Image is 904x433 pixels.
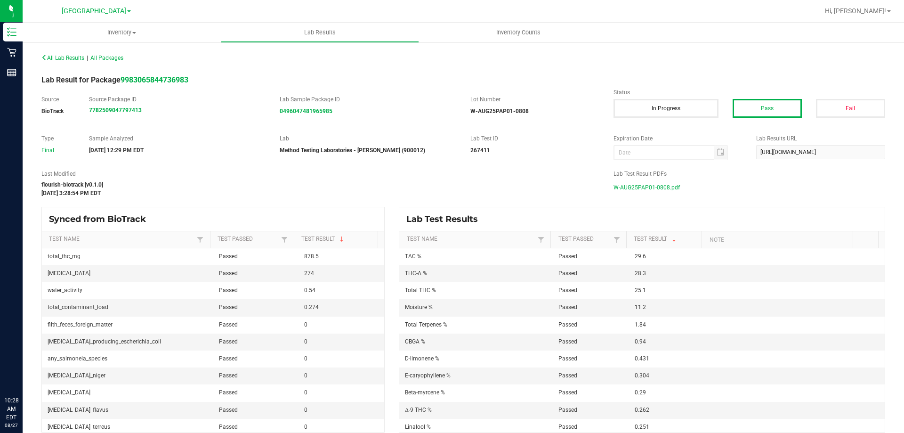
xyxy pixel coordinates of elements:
[219,372,238,379] span: Passed
[635,389,646,396] span: 0.29
[48,253,81,260] span: total_thc_mg
[41,55,84,61] span: All Lab Results
[558,321,577,328] span: Passed
[419,23,617,42] a: Inventory Counts
[613,180,680,195] span: W-AUG25PAP01-0808.pdf
[670,236,678,243] span: Sortable
[635,338,646,345] span: 0.94
[304,270,314,277] span: 274
[48,304,108,310] span: total_contaminant_load
[218,236,279,243] a: Test PassedSortable
[405,304,433,310] span: Moisture %
[634,236,698,243] a: Test ResultSortable
[470,95,599,104] label: Lot Number
[635,321,646,328] span: 1.84
[7,48,16,57] inline-svg: Retail
[470,147,490,154] strong: 267411
[48,355,107,362] span: any_salmonela_species
[87,55,88,61] span: |
[219,407,238,413] span: Passed
[405,287,436,294] span: Total THC %
[41,146,75,155] div: Final
[635,407,649,413] span: 0.262
[48,372,105,379] span: [MEDICAL_DATA]_niger
[825,7,886,15] span: Hi, [PERSON_NAME]!
[405,321,447,328] span: Total Terpenes %
[635,253,646,260] span: 29.6
[558,338,577,345] span: Passed
[279,234,290,245] a: Filter
[219,270,238,277] span: Passed
[4,422,18,429] p: 08/27
[48,287,82,294] span: water_activity
[48,321,113,328] span: filth_feces_foreign_matter
[280,147,425,154] strong: Method Testing Laboratories - [PERSON_NAME] (900012)
[484,28,553,37] span: Inventory Counts
[41,108,64,114] strong: BioTrack
[304,407,307,413] span: 0
[407,236,535,243] a: Test NameSortable
[405,338,425,345] span: CBGA %
[405,270,427,277] span: THC-A %
[304,287,315,294] span: 0.54
[558,355,577,362] span: Passed
[338,236,346,243] span: Sortable
[4,396,18,422] p: 10:28 AM EDT
[304,338,307,345] span: 0
[89,107,142,114] strong: 7782509047797413
[219,338,238,345] span: Passed
[121,75,188,84] strong: 9983065844736983
[291,28,348,37] span: Lab Results
[41,134,75,143] label: Type
[41,190,101,196] strong: [DATE] 3:28:54 PM EDT
[304,355,307,362] span: 0
[702,231,853,248] th: Note
[558,407,577,413] span: Passed
[280,108,332,114] a: 0496047481965985
[635,355,649,362] span: 0.431
[221,23,419,42] a: Lab Results
[219,424,238,430] span: Passed
[49,236,194,243] a: Test NameSortable
[304,321,307,328] span: 0
[304,304,319,310] span: 0.274
[405,372,451,379] span: E-caryophyllene %
[611,234,622,245] a: Filter
[7,27,16,37] inline-svg: Inventory
[9,358,38,386] iframe: Resource center
[62,7,126,15] span: [GEOGRAPHIC_DATA]
[48,389,90,396] span: [MEDICAL_DATA]
[558,304,577,310] span: Passed
[405,424,431,430] span: Linalool %
[219,304,238,310] span: Passed
[280,134,456,143] label: Lab
[406,214,485,224] span: Lab Test Results
[23,28,221,37] span: Inventory
[558,287,577,294] span: Passed
[558,424,577,430] span: Passed
[304,389,307,396] span: 0
[635,424,649,430] span: 0.251
[558,236,611,243] a: Test PassedSortable
[635,304,646,310] span: 11.2
[558,389,577,396] span: Passed
[23,23,221,42] a: Inventory
[89,147,144,154] strong: [DATE] 12:29 PM EDT
[219,389,238,396] span: Passed
[613,88,885,97] label: Status
[219,321,238,328] span: Passed
[613,170,885,178] label: Lab Test Result PDFs
[470,108,529,114] strong: W-AUG25PAP01-0808
[219,253,238,260] span: Passed
[558,270,577,277] span: Passed
[304,372,307,379] span: 0
[613,134,743,143] label: Expiration Date
[613,99,718,118] button: In Progress
[48,270,90,277] span: [MEDICAL_DATA]
[405,407,432,413] span: Δ-9 THC %
[89,134,266,143] label: Sample Analyzed
[41,75,188,84] span: Lab Result for Package
[304,253,319,260] span: 878.5
[816,99,885,118] button: Fail
[48,338,161,345] span: [MEDICAL_DATA]_producing_escherichia_coli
